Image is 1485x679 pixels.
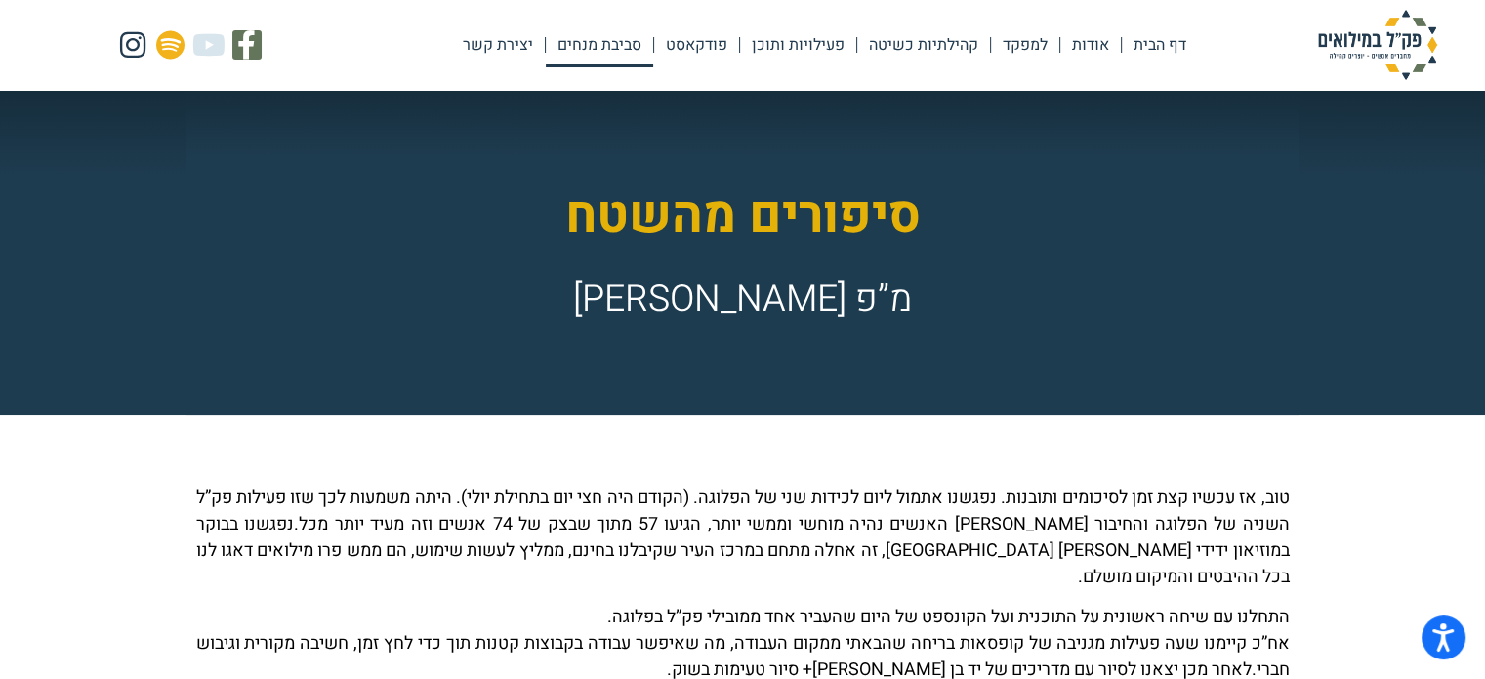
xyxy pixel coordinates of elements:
[857,22,990,67] a: קהילתיות כשיטה
[1122,22,1198,67] a: דף הבית
[196,485,1290,590] p: טוב, אז עכשיו קצת זמן לסיכומים ותובנות. נפגשנו אתמול ליום לכידות שני של הפלוגה. (הקודם היה חצי יו...
[991,22,1059,67] a: למפקד
[451,22,1198,67] nav: Menu
[654,22,739,67] a: פודקאסט
[275,179,1211,254] h2: סיפורים מהשטח
[1060,22,1121,67] a: אודות
[546,22,653,67] a: סביבת מנחים
[740,22,856,67] a: פעילויות ותוכן
[451,22,545,67] a: יצירת קשר
[275,274,1211,326] h2: מ”פ [PERSON_NAME]
[1280,10,1475,80] img: פק"ל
